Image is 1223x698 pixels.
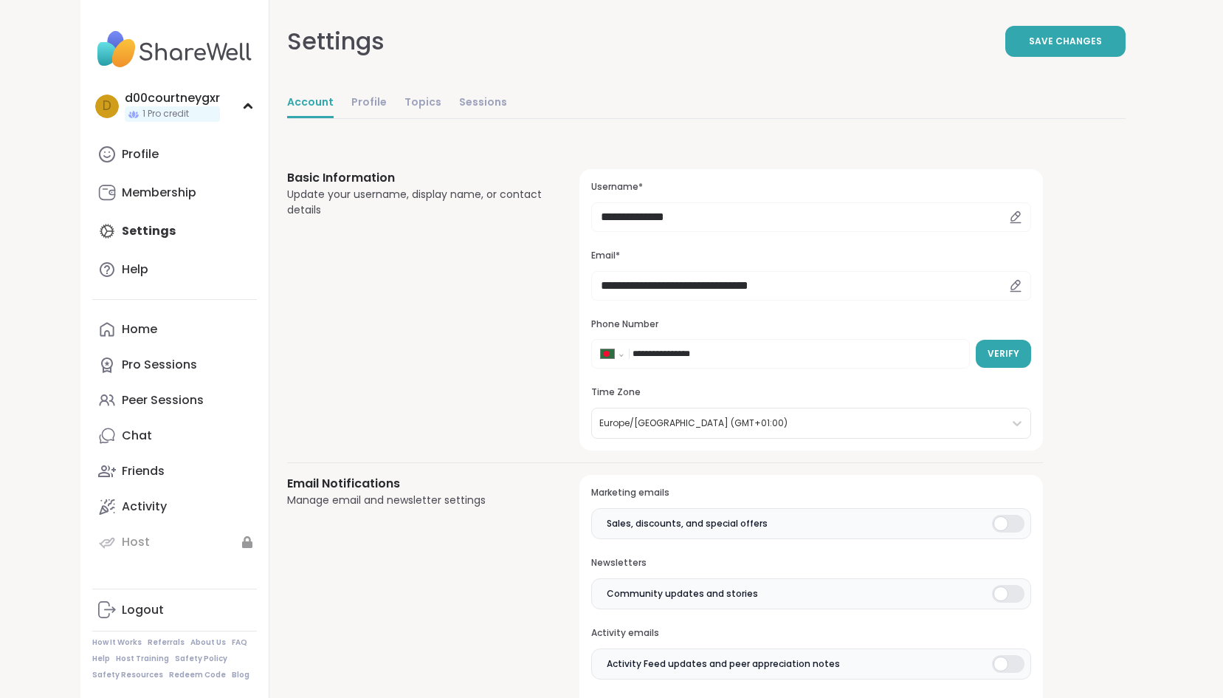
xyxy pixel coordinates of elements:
a: Peer Sessions [92,383,257,418]
div: Logout [122,602,164,618]
span: Community updates and stories [607,587,758,601]
span: Verify [988,347,1019,360]
a: Chat [92,418,257,454]
span: Save Changes [1029,35,1102,48]
a: Activity [92,489,257,524]
div: Activity [122,499,167,515]
a: FAQ [232,637,247,648]
a: Host Training [116,654,169,664]
img: ShareWell Nav Logo [92,24,257,75]
h3: Newsletters [591,557,1030,569]
div: Chat [122,428,152,444]
h3: Marketing emails [591,487,1030,499]
a: Referrals [148,637,185,648]
h3: Phone Number [591,318,1030,331]
div: Host [122,534,150,550]
span: Sales, discounts, and special offers [607,517,768,530]
button: Save Changes [1005,26,1126,57]
a: Help [92,654,110,664]
a: Profile [92,137,257,172]
div: Pro Sessions [122,357,197,373]
a: Safety Policy [175,654,227,664]
a: Logout [92,592,257,628]
a: Blog [232,670,249,680]
a: How It Works [92,637,142,648]
a: Sessions [459,89,507,118]
span: d [103,97,111,116]
span: Activity Feed updates and peer appreciation notes [607,657,840,671]
a: Account [287,89,334,118]
a: Host [92,524,257,560]
div: Peer Sessions [122,392,204,408]
h3: Username* [591,181,1030,194]
a: Safety Resources [92,670,163,680]
div: Help [122,261,148,278]
h3: Basic Information [287,169,545,187]
a: Friends [92,454,257,489]
div: Manage email and newsletter settings [287,493,545,508]
div: Friends [122,463,165,479]
h3: Time Zone [591,386,1030,399]
h3: Activity emails [591,627,1030,640]
a: Topics [404,89,441,118]
div: Membership [122,185,196,201]
div: Update your username, display name, or contact details [287,187,545,218]
div: Home [122,321,157,338]
a: Redeem Code [169,670,226,680]
a: About Us [190,637,226,648]
a: Home [92,312,257,347]
div: d00courtneygxr [125,90,220,106]
a: Pro Sessions [92,347,257,383]
h3: Email Notifications [287,475,545,493]
div: Settings [287,24,385,59]
a: Profile [351,89,387,118]
a: Membership [92,175,257,211]
h3: Email* [591,250,1030,262]
a: Help [92,252,257,287]
button: Verify [976,340,1031,368]
span: 1 Pro credit [142,108,189,120]
div: Profile [122,146,159,162]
